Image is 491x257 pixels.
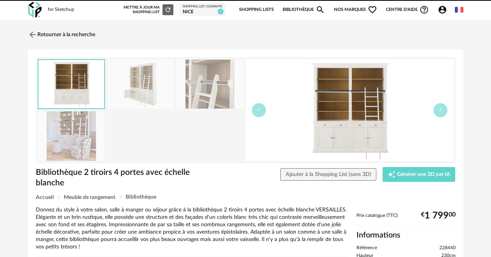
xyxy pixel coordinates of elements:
[356,245,377,251] span: Référence
[388,171,395,178] span: Creation icon
[38,60,105,109] img: bibliotheque-2-tiroirs-4-portes-avec-echelle-blanche-1000-11-29-228440_1.jpg
[455,5,463,14] img: fr
[107,60,174,109] img: bibliotheque-2-tiroirs-4-portes-avec-echelle-blanche-1000-11-29-228440_2.jpg
[438,5,451,14] span: Account Circle icon
[239,2,274,18] a: Shopping Lists
[126,194,156,200] span: Bibliothèque
[421,213,456,218] div: € 00
[28,30,37,39] img: svg+xml;base64,PHN2ZyB3aWR0aD0iMjQiIGhlaWdodD0iMjQiIHZpZXdCb3g9IjAgMCAyNCAyNCIgZmlsbD0ibm9uZSIgeG...
[36,194,456,200] div: Breadcrumb
[334,2,377,18] span: Nos marques
[280,168,376,181] button: Ajouter à la Shopping List (sans 3D)
[439,245,456,251] span: 228440
[419,5,429,14] span: Help Circle Outline icon
[425,213,449,218] span: 1 799
[356,230,456,240] h2: Informations
[283,2,325,18] a: BibliothèqueMagnify icon
[183,5,222,9] div: Shopping List courante
[183,5,222,15] a: Shopping List courante Nice 5
[164,8,171,12] span: Refresh icon
[36,195,54,200] span: Accueil
[218,9,224,14] span: 5
[438,5,447,14] span: Account Circle icon
[316,5,325,14] span: Magnify icon
[124,4,173,15] div: Mettre à jour ma Shopping List
[28,2,42,18] img: OXP
[356,213,456,225] div: Prix catalogue (TTC):
[183,9,222,15] div: Nice
[28,26,95,43] a: Retourner à la recherche
[386,5,429,14] span: Centre d'aideHelp Circle Outline icon
[246,59,454,161] img: bibliotheque-2-tiroirs-4-portes-avec-echelle-blanche-1000-11-29-228440_1.jpg
[48,7,74,13] div: for Sketchup
[368,5,377,14] span: Heart Outline icon
[383,167,456,182] button: Creation icon Générer une 3D par IA
[286,172,371,177] span: Ajouter à la Shopping List (sans 3D)
[176,60,243,109] img: bibliotheque-2-tiroirs-4-portes-avec-echelle-blanche-1000-11-29-228440_3.jpg
[38,111,105,161] img: bibliotheque-2-tiroirs-4-portes-avec-echelle-blanche-1000-11-29-228440_5.jpg
[36,206,349,250] div: Donnez du style à votre salon, salle à manger ou séjour grâce à la bibliothèque 2 tiroirs 4 porte...
[36,167,206,188] h1: Bibliothèque 2 tiroirs 4 portes avec échelle blanche
[64,195,115,200] span: Meuble de rangement
[397,172,450,177] span: Générer une 3D par IA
